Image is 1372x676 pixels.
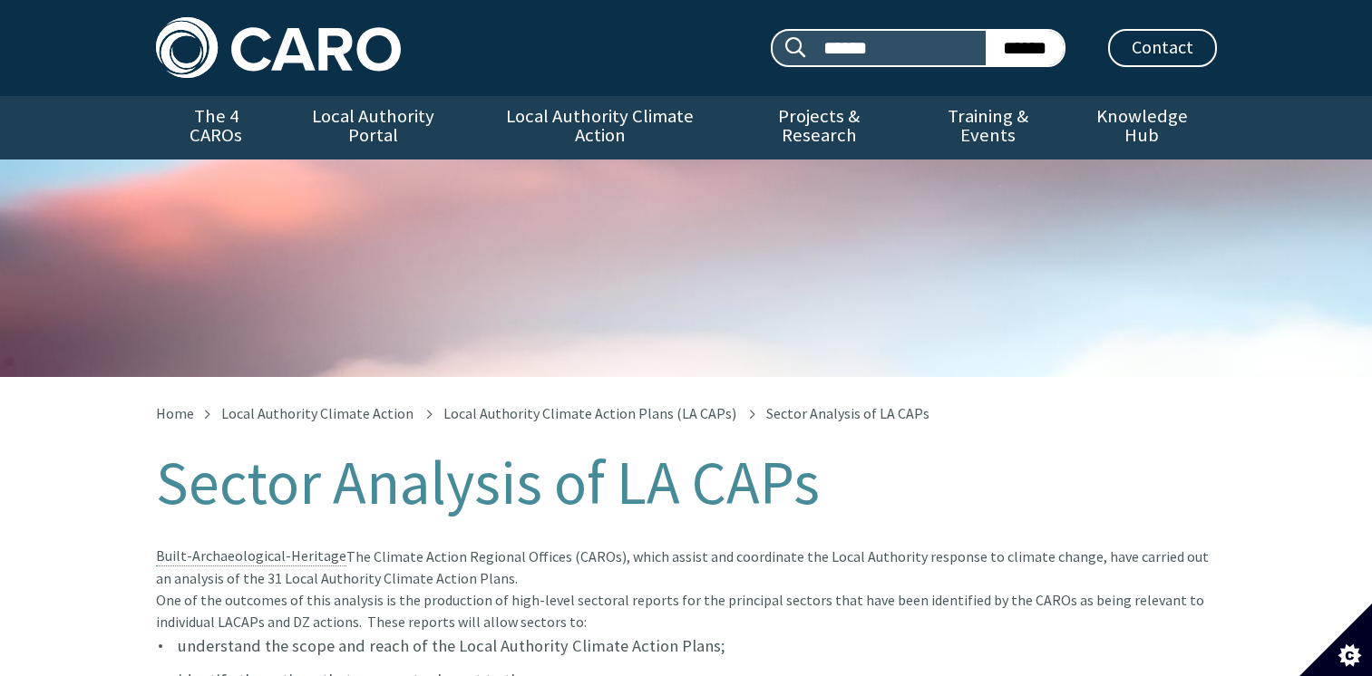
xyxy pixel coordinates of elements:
[1067,96,1216,159] a: Knowledge Hub
[766,404,929,422] span: Sector Analysis of LA CAPs
[156,404,194,422] a: Home
[729,96,909,159] a: Projects & Research
[156,633,1217,659] li: understand the scope and reach of the Local Authority Climate Action Plans;
[156,547,346,566] a: Built-Archaeological-Heritage
[156,17,401,78] img: Caro logo
[443,404,736,422] a: Local Authority Climate Action Plans (LA CAPs)
[277,96,471,159] a: Local Authority Portal
[156,96,277,159] a: The 4 CAROs
[1108,29,1217,67] a: Contact
[221,404,414,422] a: Local Authority Climate Action
[471,96,729,159] a: Local Authority Climate Action
[909,96,1067,159] a: Training & Events
[1299,604,1372,676] button: Set cookie preferences
[156,449,1217,517] h1: Sector Analysis of LA CAPs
